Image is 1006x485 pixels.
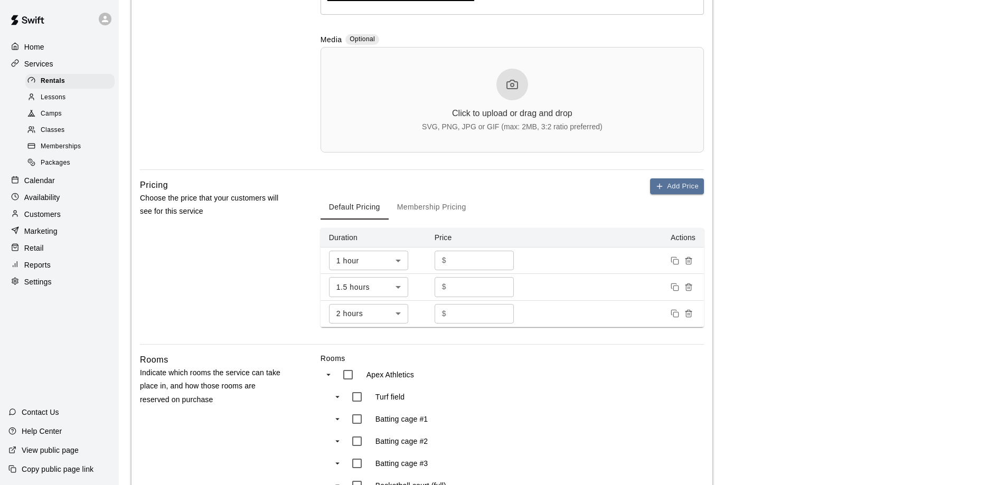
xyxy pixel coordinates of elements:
h6: Pricing [140,178,168,192]
a: Reports [8,257,110,273]
a: Rentals [25,73,119,89]
p: Choose the price that your customers will see for this service [140,192,287,218]
a: Classes [25,122,119,139]
p: Apex Athletics [366,369,414,380]
p: Reports [24,260,51,270]
div: Packages [25,156,115,170]
button: Duplicate price [668,280,682,294]
th: Actions [532,228,704,248]
div: SVG, PNG, JPG or GIF (max: 2MB, 3:2 ratio preferred) [422,122,603,131]
div: Memberships [25,139,115,154]
p: Turf field [375,392,405,402]
div: Camps [25,107,115,121]
p: Retail [24,243,44,253]
div: 2 hours [329,304,408,324]
button: Default Pricing [321,194,389,220]
p: $ [442,281,446,292]
p: Calendar [24,175,55,186]
p: Batting cage #3 [375,458,428,469]
p: Settings [24,277,52,287]
span: Classes [41,125,64,136]
button: Remove price [682,307,695,320]
button: Remove price [682,254,695,268]
span: Optional [350,35,375,43]
span: Memberships [41,141,81,152]
p: Customers [24,209,61,220]
a: Availability [8,189,110,205]
button: Duplicate price [668,254,682,268]
p: Help Center [22,426,62,436]
p: Copy public page link [22,464,93,474]
h6: Rooms [140,353,168,367]
a: Retail [8,240,110,256]
button: Duplicate price [668,307,682,320]
a: Home [8,39,110,55]
p: Batting cage #1 [375,414,428,424]
p: Home [24,42,44,52]
a: Packages [25,155,119,172]
p: View public page [22,445,79,455]
span: Lessons [41,92,66,103]
button: Membership Pricing [389,194,475,220]
p: Indicate which rooms the service can take place in, and how those rooms are reserved on purchase [140,366,287,406]
a: Settings [8,274,110,290]
div: 1 hour [329,251,408,270]
div: Classes [25,123,115,138]
th: Duration [321,228,426,248]
button: Remove price [682,280,695,294]
span: Rentals [41,76,65,87]
a: Services [8,56,110,72]
p: Marketing [24,226,58,236]
p: $ [442,308,446,319]
div: Lessons [25,90,115,105]
p: $ [442,255,446,266]
label: Media [321,34,342,46]
span: Camps [41,109,62,119]
p: Contact Us [22,407,59,417]
a: Lessons [25,89,119,106]
a: Calendar [8,173,110,188]
p: Availability [24,192,60,203]
label: Rooms [321,353,704,364]
th: Price [426,228,532,248]
a: Memberships [25,139,119,155]
p: Batting cage #2 [375,436,428,446]
div: Click to upload or drag and drop [452,109,572,118]
p: Services [24,59,53,69]
span: Packages [41,158,70,168]
div: 1.5 hours [329,277,408,297]
a: Customers [8,206,110,222]
div: Rentals [25,74,115,89]
button: Add Price [650,178,704,195]
a: Marketing [8,223,110,239]
a: Camps [25,106,119,122]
